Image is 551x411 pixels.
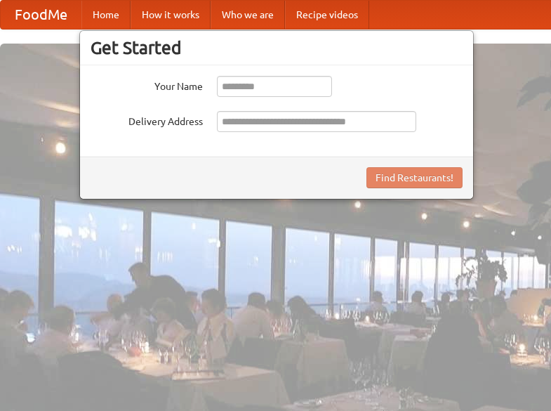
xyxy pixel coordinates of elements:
[131,1,211,29] a: How it works
[81,1,131,29] a: Home
[91,37,463,58] h3: Get Started
[91,111,203,129] label: Delivery Address
[285,1,369,29] a: Recipe videos
[1,1,81,29] a: FoodMe
[366,167,463,188] button: Find Restaurants!
[211,1,285,29] a: Who we are
[91,76,203,93] label: Your Name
